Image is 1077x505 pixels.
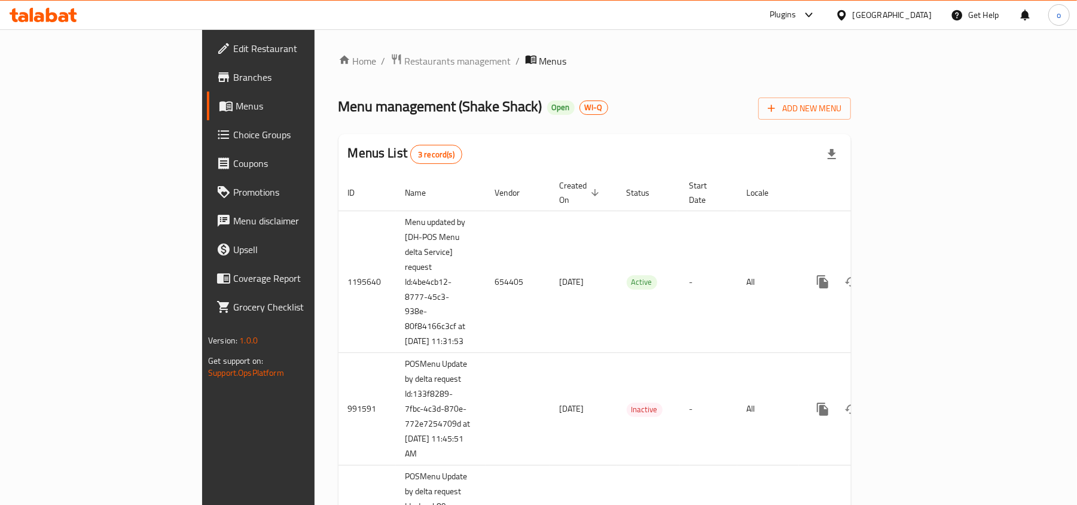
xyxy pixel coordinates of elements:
th: Actions [799,175,933,211]
div: Inactive [627,403,663,417]
span: Created On [560,178,603,207]
span: [DATE] [560,401,584,416]
h2: Menus List [348,144,462,164]
span: Restaurants management [405,54,511,68]
span: Menus [539,54,567,68]
td: POSMenu Update by delta request Id:133f8289-7fbc-4c3d-870e-772e7254709d at [DATE] 11:45:51 AM [396,353,486,466]
a: Coverage Report [207,264,382,293]
span: Coupons [233,156,373,171]
td: - [680,353,737,466]
a: Upsell [207,235,382,264]
span: Vendor [495,185,536,200]
span: Start Date [689,178,723,207]
td: - [680,211,737,353]
nav: breadcrumb [338,53,851,69]
span: 1.0.0 [239,333,258,348]
span: Open [547,102,575,112]
button: more [808,395,837,424]
a: Restaurants management [390,53,511,69]
li: / [382,54,386,68]
span: Status [627,185,666,200]
td: All [737,211,799,353]
button: Change Status [837,267,866,296]
a: Menu disclaimer [207,206,382,235]
a: Menus [207,92,382,120]
a: Coupons [207,149,382,178]
span: Name [405,185,442,200]
span: Version: [208,333,237,348]
span: Menu management ( Shake Shack ) [338,93,542,120]
li: / [516,54,520,68]
span: Edit Restaurant [233,41,373,56]
span: Grocery Checklist [233,300,373,314]
div: [GEOGRAPHIC_DATA] [853,8,932,22]
div: Total records count [410,145,462,164]
div: Open [547,101,575,115]
span: [DATE] [560,274,584,290]
a: Grocery Checklist [207,293,382,321]
span: Menu disclaimer [233,214,373,228]
td: 654405 [486,211,550,353]
span: Menus [236,99,373,113]
div: Active [627,275,657,290]
span: Promotions [233,185,373,199]
td: Menu updated by [DH-POS Menu delta Service] request Id:4be4cb12-8777-45c3-938e-80f84166c3cf at [D... [396,211,486,353]
span: Active [627,275,657,289]
span: Upsell [233,242,373,257]
a: Edit Restaurant [207,34,382,63]
div: Export file [817,140,846,169]
button: more [808,267,837,296]
span: Inactive [627,403,663,416]
button: Change Status [837,395,866,424]
a: Promotions [207,178,382,206]
a: Branches [207,63,382,92]
span: Get support on: [208,353,263,369]
span: 3 record(s) [411,149,462,160]
div: Plugins [770,8,796,22]
span: Add New Menu [768,101,841,116]
a: Choice Groups [207,120,382,149]
a: Support.OpsPlatform [208,365,284,381]
span: Coverage Report [233,271,373,285]
span: WI-Q [580,102,608,112]
span: ID [348,185,371,200]
span: Choice Groups [233,127,373,142]
button: Add New Menu [758,98,851,120]
span: o [1057,8,1061,22]
td: All [737,353,799,466]
span: Branches [233,70,373,84]
span: Locale [747,185,785,200]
